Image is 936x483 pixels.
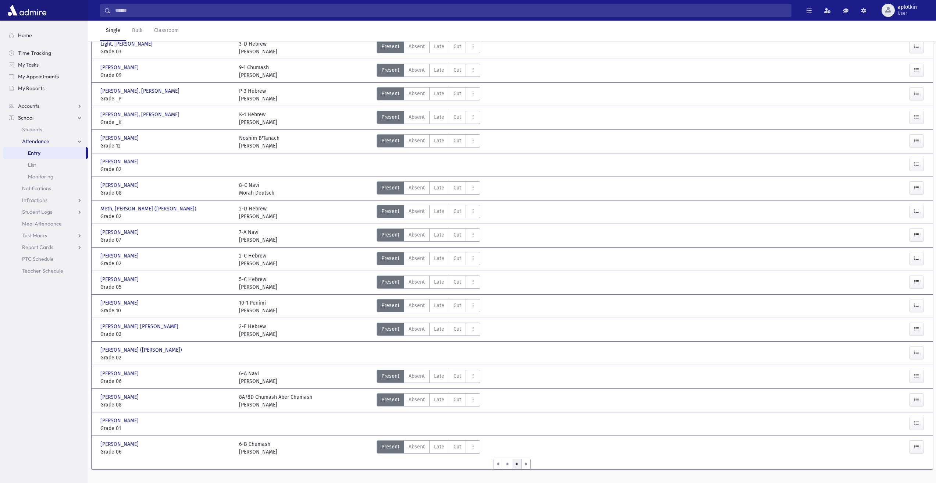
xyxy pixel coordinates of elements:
span: Late [434,396,444,404]
span: Grade 06 [100,448,232,456]
span: Absent [409,278,425,286]
span: PTC Schedule [22,256,54,262]
a: Bulk [126,21,148,41]
span: Cut [453,278,461,286]
span: Late [434,184,444,192]
a: Students [3,124,88,135]
span: List [28,161,36,168]
span: Present [381,372,399,380]
a: Time Tracking [3,47,88,59]
input: Search [111,4,791,17]
div: AttTypes [377,40,480,56]
span: Absent [409,137,425,145]
span: Cut [453,396,461,404]
span: Late [434,443,444,451]
span: Absent [409,43,425,50]
div: 2-D Hebrew [PERSON_NAME] [239,205,277,220]
span: Present [381,231,399,239]
div: 10-1 Penimi [PERSON_NAME] [239,299,277,315]
div: AttTypes [377,440,480,456]
span: Entry [28,150,40,156]
div: 2-C Hebrew [PERSON_NAME] [239,252,277,267]
span: Meth, [PERSON_NAME] ([PERSON_NAME]) [100,205,198,213]
span: Present [381,396,399,404]
div: AttTypes [377,64,480,79]
span: [PERSON_NAME] ([PERSON_NAME]) [100,346,184,354]
span: Present [381,255,399,262]
div: AttTypes [377,87,480,103]
a: Meal Attendance [3,218,88,230]
span: Present [381,184,399,192]
span: Absent [409,66,425,74]
a: Report Cards [3,241,88,253]
span: Teacher Schedule [22,267,63,274]
span: Grade 12 [100,142,232,150]
div: AttTypes [377,181,480,197]
span: Grade 08 [100,189,232,197]
span: Present [381,325,399,333]
a: PTC Schedule [3,253,88,265]
span: Grade 03 [100,48,232,56]
div: AttTypes [377,111,480,126]
span: Late [434,325,444,333]
span: Attendance [22,138,49,145]
div: 8A/8D Chumash Aber Chumash [PERSON_NAME] [239,393,312,409]
span: Late [434,207,444,215]
span: Home [18,32,32,39]
div: AttTypes [377,276,480,291]
span: Cut [453,302,461,309]
span: Infractions [22,197,47,203]
span: [PERSON_NAME] [100,299,140,307]
span: Present [381,43,399,50]
div: Noshim B'Tanach [PERSON_NAME] [239,134,280,150]
div: 5-C Hebrew [PERSON_NAME] [239,276,277,291]
span: [PERSON_NAME] [100,252,140,260]
span: Late [434,255,444,262]
span: [PERSON_NAME] [100,181,140,189]
a: Home [3,29,88,41]
a: List [3,159,88,171]
span: [PERSON_NAME] [100,228,140,236]
span: Report Cards [22,244,53,251]
a: My Tasks [3,59,88,71]
span: Absent [409,113,425,121]
span: Test Marks [22,232,47,239]
span: Grade 06 [100,377,232,385]
span: School [18,114,33,121]
div: 7-A Navi [PERSON_NAME] [239,228,277,244]
span: Cut [453,372,461,380]
span: Absent [409,396,425,404]
span: Absent [409,443,425,451]
span: Grade 07 [100,236,232,244]
span: Absent [409,302,425,309]
div: AttTypes [377,299,480,315]
a: My Appointments [3,71,88,82]
span: Cut [453,137,461,145]
span: Light, [PERSON_NAME] [100,40,154,48]
span: Student Logs [22,209,52,215]
span: Present [381,113,399,121]
span: Present [381,66,399,74]
div: AttTypes [377,252,480,267]
span: Late [434,66,444,74]
span: [PERSON_NAME] [100,370,140,377]
span: Time Tracking [18,50,51,56]
span: Cut [453,184,461,192]
span: Grade 08 [100,401,232,409]
span: Cut [453,231,461,239]
a: Entry [3,147,86,159]
span: Cut [453,66,461,74]
span: My Appointments [18,73,59,80]
span: Cut [453,255,461,262]
span: Late [434,372,444,380]
span: Late [434,90,444,97]
a: School [3,112,88,124]
a: Classroom [148,21,185,41]
span: Late [434,137,444,145]
div: 6-A Navi [PERSON_NAME] [239,370,277,385]
img: AdmirePro [6,3,48,18]
span: Students [22,126,42,133]
span: Present [381,278,399,286]
span: [PERSON_NAME], [PERSON_NAME] [100,111,181,118]
a: Student Logs [3,206,88,218]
